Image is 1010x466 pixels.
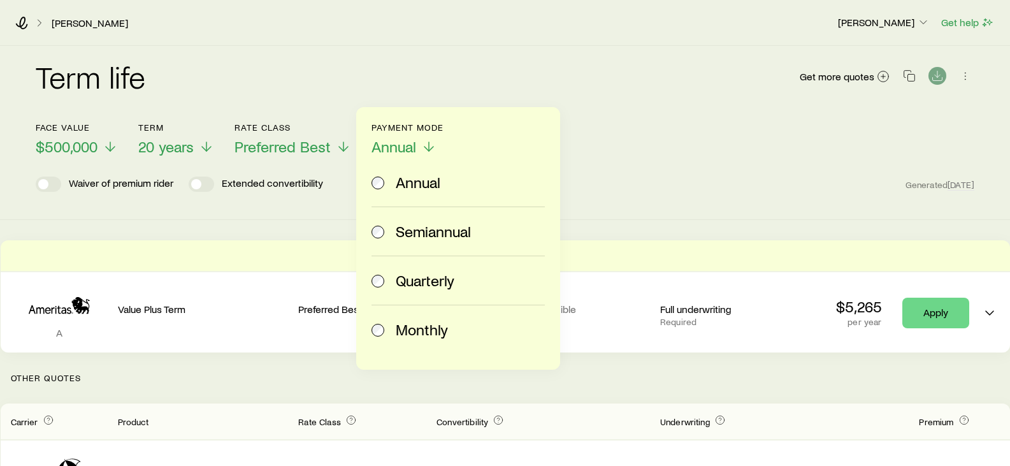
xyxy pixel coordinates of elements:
[372,138,416,156] span: Annual
[838,16,930,29] p: [PERSON_NAME]
[799,69,890,84] a: Get more quotes
[372,122,444,133] p: Payment Mode
[234,122,351,156] button: Rate ClassPreferred Best
[928,72,946,84] a: Download CSV
[118,303,289,316] p: Value Plus Term
[138,122,214,133] p: Term
[11,326,108,339] p: A
[902,298,969,328] a: Apply
[660,416,710,427] span: Underwriting
[837,15,930,31] button: [PERSON_NAME]
[941,15,995,30] button: Get help
[118,416,149,427] span: Product
[436,416,488,427] span: Convertibility
[138,122,214,156] button: Term20 years
[372,122,444,156] button: Payment ModeAnnual
[800,71,874,82] span: Get more quotes
[298,416,341,427] span: Rate Class
[222,177,323,192] p: Extended convertibility
[836,298,882,316] p: $5,265
[36,138,97,156] span: $500,000
[51,17,129,29] a: [PERSON_NAME]
[69,177,173,192] p: Waiver of premium rider
[138,138,194,156] span: 20 years
[836,317,882,327] p: per year
[36,122,118,133] p: Face value
[660,303,788,316] p: Full underwriting
[1,240,1010,353] div: Term quotes
[905,179,974,191] span: Generated
[298,303,426,316] p: Preferred Best
[948,179,974,191] span: [DATE]
[11,416,38,427] span: Carrier
[919,416,953,427] span: Premium
[234,122,351,133] p: Rate Class
[36,122,118,156] button: Face value$500,000
[660,317,788,327] p: Required
[1,353,1010,404] p: Other Quotes
[234,138,331,156] span: Preferred Best
[36,61,145,92] h2: Term life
